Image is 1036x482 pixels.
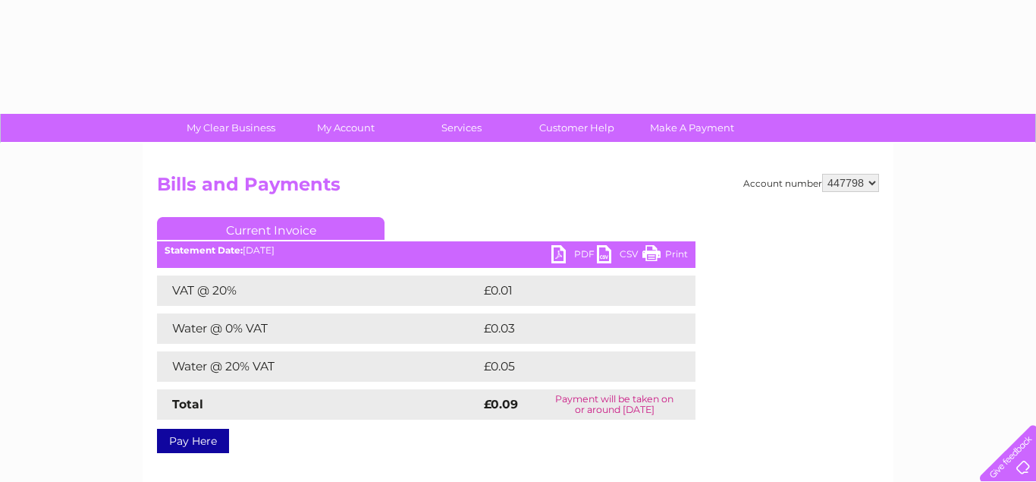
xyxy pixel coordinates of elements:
[399,114,524,142] a: Services
[172,397,203,411] strong: Total
[629,114,755,142] a: Make A Payment
[534,389,695,420] td: Payment will be taken on or around [DATE]
[743,174,879,192] div: Account number
[157,174,879,203] h2: Bills and Payments
[642,245,688,267] a: Print
[157,351,480,382] td: Water @ 20% VAT
[168,114,294,142] a: My Clear Business
[284,114,409,142] a: My Account
[551,245,597,267] a: PDF
[480,351,660,382] td: £0.05
[597,245,642,267] a: CSV
[157,217,385,240] a: Current Invoice
[157,429,229,453] a: Pay Here
[157,276,480,306] td: VAT @ 20%
[484,397,518,411] strong: £0.09
[157,245,695,256] div: [DATE]
[157,313,480,344] td: Water @ 0% VAT
[480,313,660,344] td: £0.03
[514,114,639,142] a: Customer Help
[480,276,658,306] td: £0.01
[165,244,243,256] b: Statement Date:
